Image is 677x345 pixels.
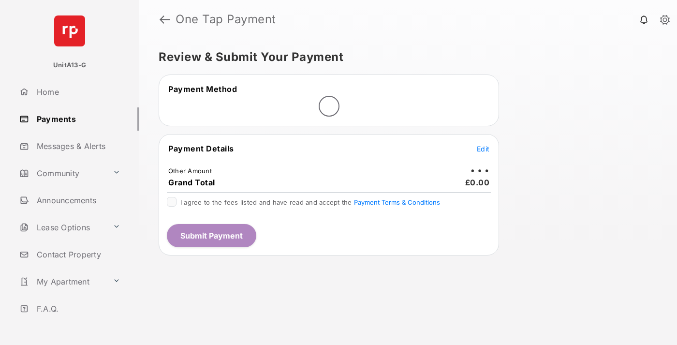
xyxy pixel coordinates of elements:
[15,107,139,131] a: Payments
[15,162,109,185] a: Community
[354,198,440,206] button: I agree to the fees listed and have read and accept the
[15,80,139,104] a: Home
[15,135,139,158] a: Messages & Alerts
[477,144,489,153] button: Edit
[15,216,109,239] a: Lease Options
[15,189,139,212] a: Announcements
[15,297,139,320] a: F.A.Q.
[54,15,85,46] img: svg+xml;base64,PHN2ZyB4bWxucz0iaHR0cDovL3d3dy53My5vcmcvMjAwMC9zdmciIHdpZHRoPSI2NCIgaGVpZ2h0PSI2NC...
[477,145,489,153] span: Edit
[53,60,86,70] p: UnitA13-G
[159,51,650,63] h5: Review & Submit Your Payment
[15,243,139,266] a: Contact Property
[180,198,440,206] span: I agree to the fees listed and have read and accept the
[15,270,109,293] a: My Apartment
[168,84,237,94] span: Payment Method
[167,224,256,247] button: Submit Payment
[168,178,215,187] span: Grand Total
[168,144,234,153] span: Payment Details
[176,14,276,25] strong: One Tap Payment
[465,178,490,187] span: £0.00
[168,166,212,175] td: Other Amount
